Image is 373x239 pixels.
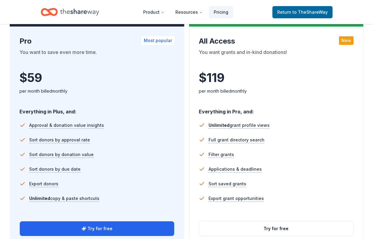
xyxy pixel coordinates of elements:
[19,36,174,46] div: Pro
[292,9,328,15] span: to TheShareWay
[199,69,224,86] span: $ 119
[29,166,81,173] span: Sort donors by due date
[277,9,328,16] span: Return
[19,103,174,116] div: Everything in Plus, and:
[199,36,354,46] div: All Access
[29,196,50,201] span: Unlimited
[209,166,262,173] span: Applications & deadlines
[199,103,354,116] div: Everything in Pro, and:
[209,195,264,202] span: Export grant opportunities
[209,6,233,18] a: Pricing
[138,5,233,19] nav: Main
[29,122,104,129] span: Approval & donation value insights
[141,36,174,45] div: Most popular
[209,151,234,158] span: Filter grants
[209,136,264,144] span: Full grant directory search
[29,151,94,158] span: Sort donors by donation value
[29,196,99,201] span: copy & paste shortcuts
[138,6,169,18] button: Product
[19,48,174,66] div: You want to save even more time.
[29,136,90,144] span: Sort donors by approval rate
[171,6,208,18] button: Resources
[272,6,333,18] a: Returnto TheShareWay
[209,180,246,187] span: Sort saved grants
[199,48,354,66] div: You want grants and in-kind donations!
[41,5,99,19] a: Home
[339,36,354,45] div: New
[19,87,174,95] div: per month billed monthly
[199,87,354,95] div: per month billed monthly
[20,221,174,236] button: Try for free
[209,123,230,128] span: Unlimited
[19,69,42,86] span: $ 59
[29,180,58,187] span: Export donors
[209,123,270,128] span: grant profile views
[199,221,354,236] button: Try for free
